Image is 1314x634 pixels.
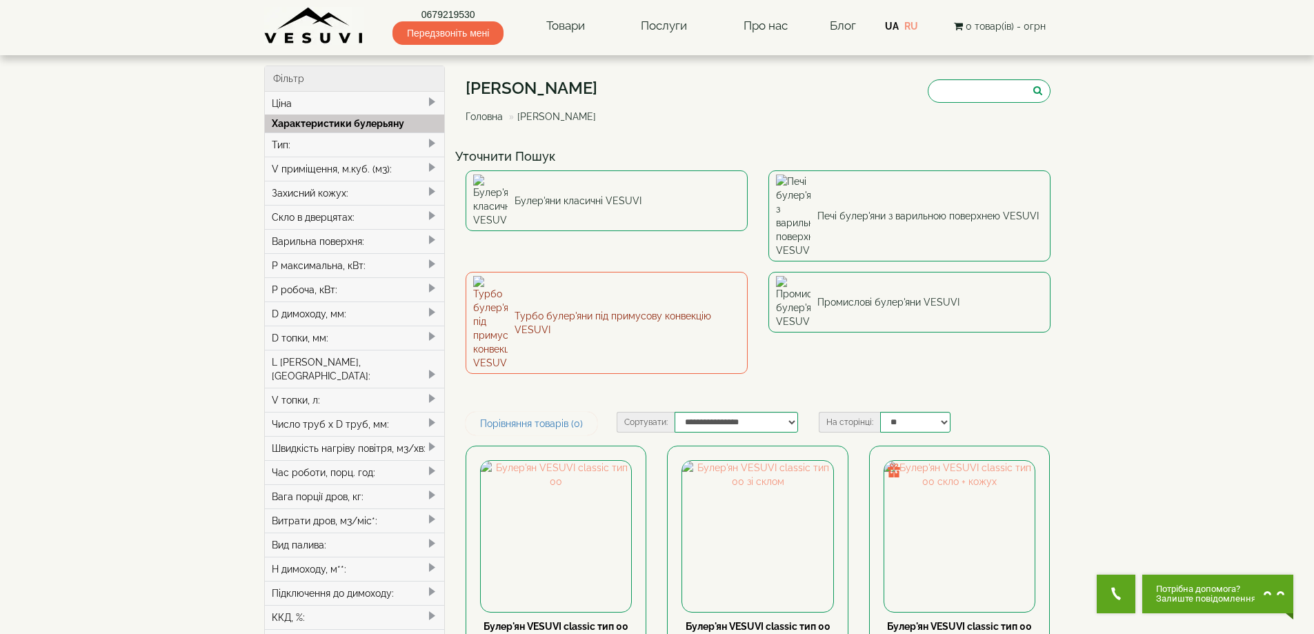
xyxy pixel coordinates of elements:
[473,175,508,227] img: Булер'яни класичні VESUVI
[884,461,1035,611] img: Булер'ян VESUVI classic тип 00 скло + кожух
[966,21,1046,32] span: 0 товар(ів) - 0грн
[885,21,899,32] a: UA
[466,272,748,374] a: Турбо булер'яни під примусову конвекцію VESUVI Турбо булер'яни під примусову конвекцію VESUVI
[265,253,445,277] div: P максимальна, кВт:
[265,350,445,388] div: L [PERSON_NAME], [GEOGRAPHIC_DATA]:
[265,229,445,253] div: Варильна поверхня:
[265,115,445,132] div: Характеристики булерьяну
[682,461,833,611] img: Булер'ян VESUVI classic тип 00 зі склом
[265,66,445,92] div: Фільтр
[264,7,364,45] img: Завод VESUVI
[466,412,597,435] a: Порівняння товарів (0)
[627,10,701,42] a: Послуги
[265,412,445,436] div: Число труб x D труб, мм:
[617,412,675,433] label: Сортувати:
[265,581,445,605] div: Підключення до димоходу:
[265,301,445,326] div: D димоходу, мм:
[1097,575,1135,613] button: Get Call button
[265,460,445,484] div: Час роботи, порц. год:
[392,21,504,45] span: Передзвоніть мені
[776,276,810,328] img: Промислові булер'яни VESUVI
[1156,594,1256,604] span: Залиште повідомлення
[265,132,445,157] div: Тип:
[455,150,1061,164] h4: Уточнити Пошук
[532,10,599,42] a: Товари
[265,157,445,181] div: V приміщення, м.куб. (м3):
[265,557,445,581] div: H димоходу, м**:
[265,436,445,460] div: Швидкість нагріву повітря, м3/хв:
[265,181,445,205] div: Захисний кожух:
[730,10,802,42] a: Про нас
[950,19,1050,34] button: 0 товар(ів) - 0грн
[265,326,445,350] div: D топки, мм:
[904,21,918,32] a: RU
[466,170,748,231] a: Булер'яни класичні VESUVI Булер'яни класичні VESUVI
[484,621,628,632] a: Булер'ян VESUVI classic тип 00
[265,508,445,533] div: Витрати дров, м3/міс*:
[768,170,1051,261] a: Печі булер'яни з варильною поверхнею VESUVI Печі булер'яни з варильною поверхнею VESUVI
[265,533,445,557] div: Вид палива:
[466,79,606,97] h1: [PERSON_NAME]
[466,111,503,122] a: Головна
[265,484,445,508] div: Вага порції дров, кг:
[265,605,445,629] div: ККД, %:
[481,461,631,611] img: Булер'ян VESUVI classic тип 00
[473,276,508,370] img: Турбо булер'яни під примусову конвекцію VESUVI
[1142,575,1293,613] button: Chat button
[768,272,1051,333] a: Промислові булер'яни VESUVI Промислові булер'яни VESUVI
[776,175,810,257] img: Печі булер'яни з варильною поверхнею VESUVI
[819,412,880,433] label: На сторінці:
[830,19,856,32] a: Блог
[265,388,445,412] div: V топки, л:
[1156,584,1256,594] span: Потрібна допомога?
[265,205,445,229] div: Скло в дверцятах:
[506,110,596,123] li: [PERSON_NAME]
[887,464,901,477] img: gift
[265,277,445,301] div: P робоча, кВт:
[392,8,504,21] a: 0679219530
[265,92,445,115] div: Ціна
